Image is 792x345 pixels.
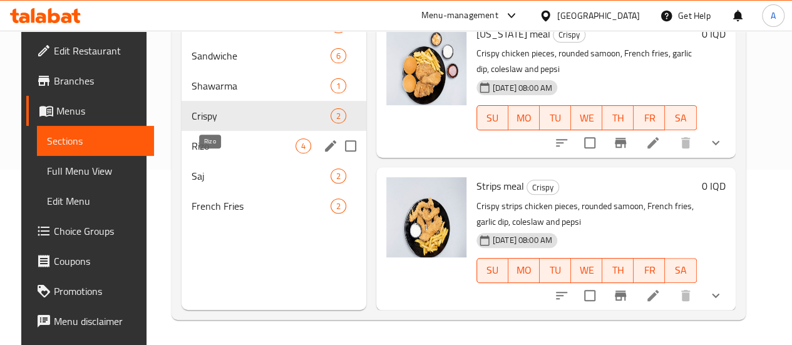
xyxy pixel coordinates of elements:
[488,234,557,246] span: [DATE] 08:00 AM
[182,191,366,221] div: French Fries2
[26,36,153,66] a: Edit Restaurant
[671,128,701,158] button: delete
[37,186,153,216] a: Edit Menu
[331,170,346,182] span: 2
[671,281,701,311] button: delete
[26,66,153,96] a: Branches
[665,258,696,283] button: SA
[571,105,602,130] button: WE
[56,103,143,118] span: Menus
[192,48,331,63] span: Sandwiche
[605,281,635,311] button: Branch-specific-item
[296,140,311,152] span: 4
[182,161,366,191] div: Saj2
[547,281,577,311] button: sort-choices
[54,284,143,299] span: Promotions
[331,78,346,93] div: items
[331,200,346,212] span: 2
[476,177,524,195] span: Strips meal
[54,43,143,58] span: Edit Restaurant
[331,168,346,183] div: items
[54,314,143,329] span: Menu disclaimer
[182,41,366,71] div: Sandwiche6
[708,135,723,150] svg: Show Choices
[47,163,143,178] span: Full Menu View
[708,288,723,303] svg: Show Choices
[421,8,498,23] div: Menu-management
[192,198,331,214] span: French Fries
[571,258,602,283] button: WE
[577,282,603,309] span: Select to update
[545,261,566,279] span: TU
[513,109,535,127] span: MO
[26,306,153,336] a: Menu disclaimer
[54,73,143,88] span: Branches
[639,261,660,279] span: FR
[701,128,731,158] button: show more
[634,258,665,283] button: FR
[331,80,346,92] span: 1
[476,198,697,230] p: Crispy strips chicken pieces, rounded samoon, French fries, garlic dip, coleslaw and pepsi
[296,138,311,153] div: items
[576,109,597,127] span: WE
[386,25,466,105] img: Kentucky meal
[192,78,331,93] span: Shawarma
[331,50,346,62] span: 6
[527,180,558,195] span: Crispy
[557,9,640,23] div: [GEOGRAPHIC_DATA]
[331,108,346,123] div: items
[476,24,550,43] span: [US_STATE] meal
[321,136,340,155] button: edit
[26,216,153,246] a: Choice Groups
[670,261,691,279] span: SA
[476,46,697,77] p: Crispy chicken pieces, rounded samoon, French fries, garlic dip, coleslaw and pepsi
[702,25,726,43] h6: 0 IQD
[47,133,143,148] span: Sections
[645,288,661,303] a: Edit menu item
[607,261,629,279] span: TH
[634,105,665,130] button: FR
[665,105,696,130] button: SA
[645,135,661,150] a: Edit menu item
[192,138,296,153] span: Rizo
[577,130,603,156] span: Select to update
[182,6,366,226] nav: Menu sections
[553,28,585,42] span: Crispy
[607,109,629,127] span: TH
[605,128,635,158] button: Branch-specific-item
[182,71,366,101] div: Shawarma1
[545,109,566,127] span: TU
[182,101,366,131] div: Crispy2
[37,156,153,186] a: Full Menu View
[26,96,153,126] a: Menus
[482,109,503,127] span: SU
[26,276,153,306] a: Promotions
[482,261,503,279] span: SU
[386,177,466,257] img: Strips meal
[37,126,153,156] a: Sections
[553,28,585,43] div: Crispy
[701,281,731,311] button: show more
[576,261,597,279] span: WE
[639,109,660,127] span: FR
[331,110,346,122] span: 2
[54,224,143,239] span: Choice Groups
[476,105,508,130] button: SU
[192,168,331,183] span: Saj
[488,82,557,94] span: [DATE] 08:00 AM
[540,105,571,130] button: TU
[771,9,776,23] span: A
[602,105,634,130] button: TH
[192,108,331,123] span: Crispy
[47,193,143,209] span: Edit Menu
[182,131,366,161] div: Rizo4edit
[331,198,346,214] div: items
[54,254,143,269] span: Coupons
[508,105,540,130] button: MO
